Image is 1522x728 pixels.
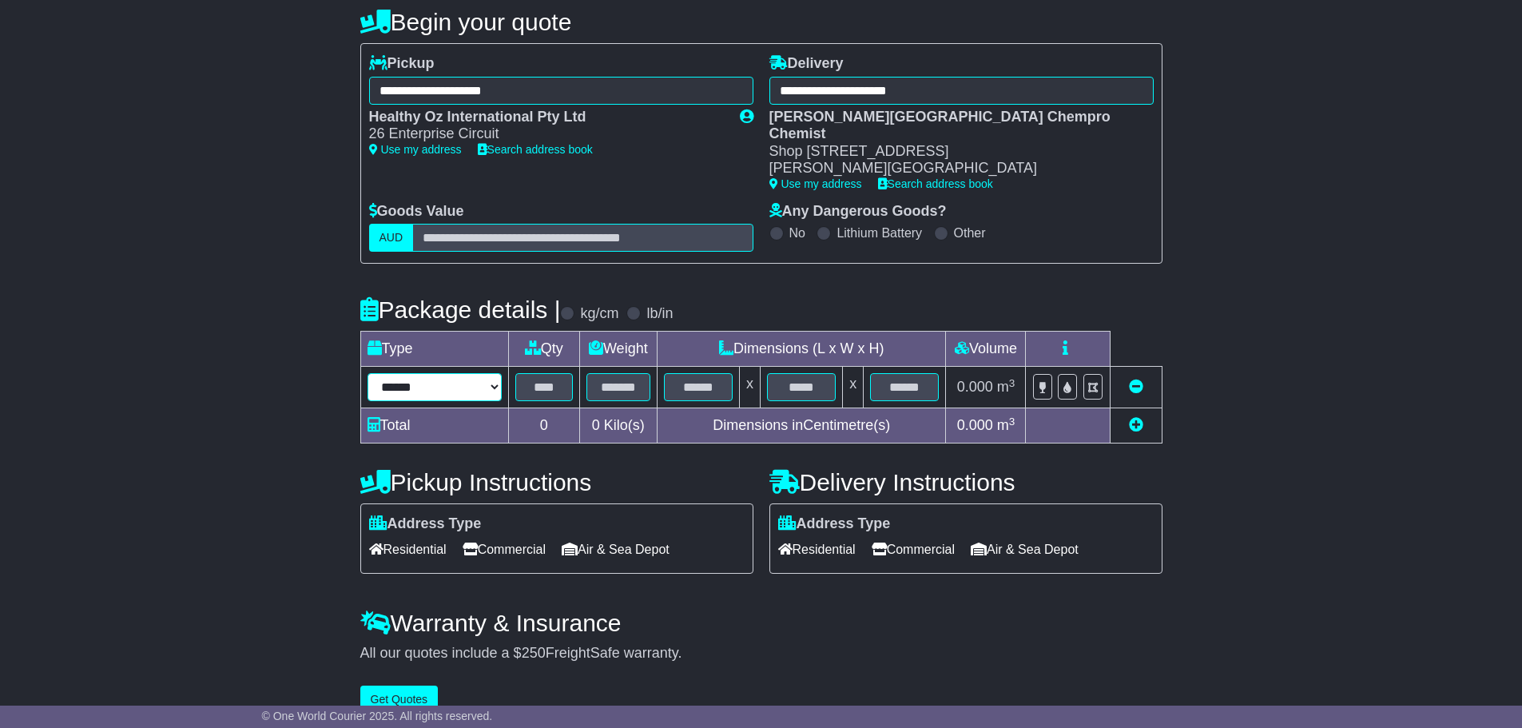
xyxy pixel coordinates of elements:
[369,109,724,126] div: Healthy Oz International Pty Ltd
[1129,417,1143,433] a: Add new item
[1009,377,1015,389] sup: 3
[562,537,670,562] span: Air & Sea Depot
[957,417,993,433] span: 0.000
[657,332,946,367] td: Dimensions (L x W x H)
[657,408,946,444] td: Dimensions in Centimetre(s)
[369,125,724,143] div: 26 Enterprise Circuit
[769,55,844,73] label: Delivery
[579,332,657,367] td: Weight
[837,225,922,241] label: Lithium Battery
[579,408,657,444] td: Kilo(s)
[360,9,1162,35] h4: Begin your quote
[769,203,947,221] label: Any Dangerous Goods?
[360,469,753,495] h4: Pickup Instructions
[369,143,462,156] a: Use my address
[369,55,435,73] label: Pickup
[1009,416,1015,428] sup: 3
[997,379,1015,395] span: m
[769,469,1162,495] h4: Delivery Instructions
[740,367,761,408] td: x
[789,225,805,241] label: No
[478,143,593,156] a: Search address book
[843,367,864,408] td: x
[954,225,986,241] label: Other
[971,537,1079,562] span: Air & Sea Depot
[769,109,1138,143] div: [PERSON_NAME][GEOGRAPHIC_DATA] Chempro Chemist
[369,537,447,562] span: Residential
[957,379,993,395] span: 0.000
[360,296,561,323] h4: Package details |
[592,417,600,433] span: 0
[369,203,464,221] label: Goods Value
[360,645,1162,662] div: All our quotes include a $ FreightSafe warranty.
[878,177,993,190] a: Search address book
[360,610,1162,636] h4: Warranty & Insurance
[360,686,439,714] button: Get Quotes
[463,537,546,562] span: Commercial
[872,537,955,562] span: Commercial
[508,408,579,444] td: 0
[946,332,1026,367] td: Volume
[580,305,618,323] label: kg/cm
[769,160,1138,177] div: [PERSON_NAME][GEOGRAPHIC_DATA]
[997,417,1015,433] span: m
[778,537,856,562] span: Residential
[369,224,414,252] label: AUD
[522,645,546,661] span: 250
[360,332,508,367] td: Type
[778,515,891,533] label: Address Type
[508,332,579,367] td: Qty
[1129,379,1143,395] a: Remove this item
[369,515,482,533] label: Address Type
[769,143,1138,161] div: Shop [STREET_ADDRESS]
[262,710,493,722] span: © One World Courier 2025. All rights reserved.
[646,305,673,323] label: lb/in
[360,408,508,444] td: Total
[769,177,862,190] a: Use my address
